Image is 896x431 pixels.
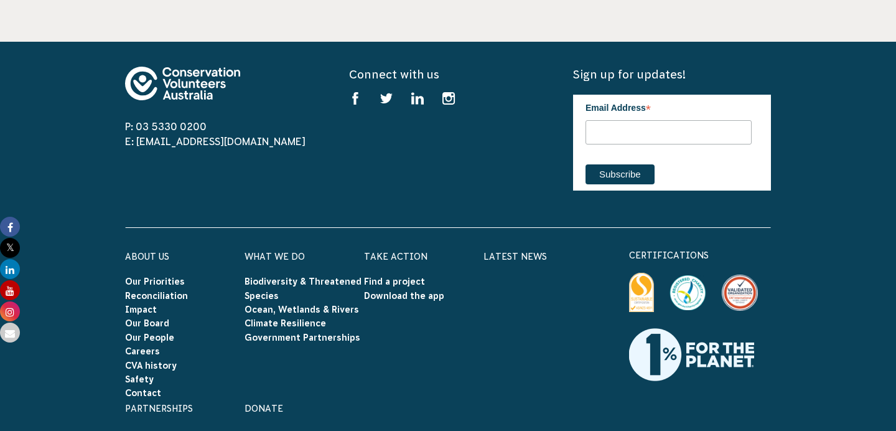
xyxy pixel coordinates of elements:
a: Safety [125,374,154,384]
a: Impact [125,305,157,315]
a: Our People [125,333,174,343]
a: Reconciliation [125,291,188,301]
a: CVA history [125,361,177,371]
p: certifications [629,248,771,263]
a: Download the app [364,291,444,301]
a: Find a project [364,277,425,287]
img: logo-footer.svg [125,67,240,100]
a: Biodiversity & Threatened Species [245,277,362,300]
a: Careers [125,346,160,356]
a: P: 03 5330 0200 [125,121,207,132]
a: About Us [125,252,169,262]
a: Contact [125,388,161,398]
a: What We Do [245,252,305,262]
a: Climate Resilience [245,318,326,328]
h5: Connect with us [349,67,547,82]
h5: Sign up for updates! [573,67,771,82]
a: Donate [245,404,283,414]
a: E: [EMAIL_ADDRESS][DOMAIN_NAME] [125,136,306,147]
a: Our Board [125,318,169,328]
a: Latest News [483,252,547,262]
a: Our Priorities [125,277,185,287]
label: Email Address [586,95,752,118]
input: Subscribe [586,164,655,184]
a: Take Action [364,252,427,262]
a: Government Partnerships [245,333,360,343]
a: Partnerships [125,404,193,414]
a: Ocean, Wetlands & Rivers [245,305,359,315]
